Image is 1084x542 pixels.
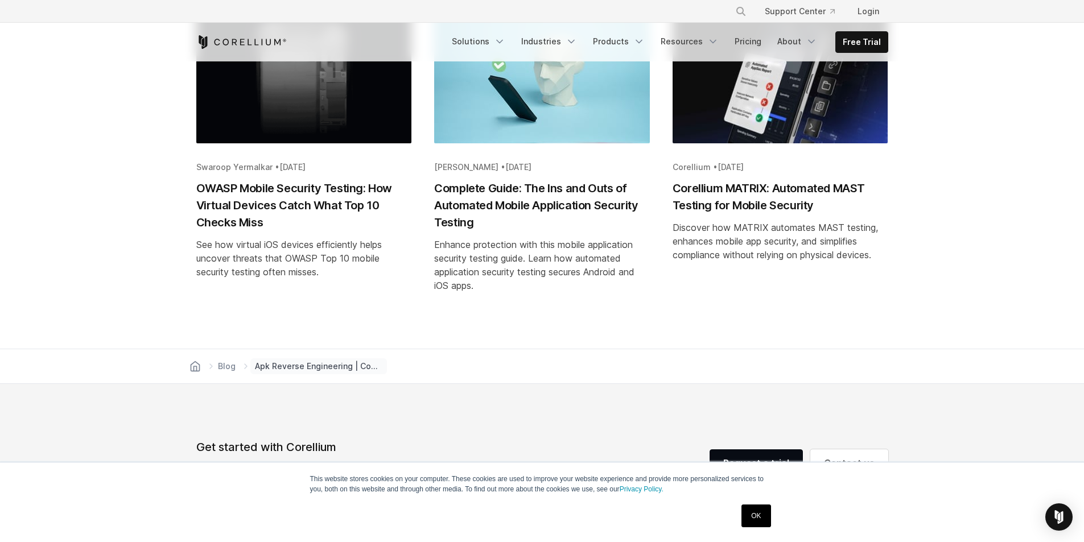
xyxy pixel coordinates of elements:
[445,31,888,53] div: Navigation Menu
[434,180,650,231] h2: Complete Guide: The Ins and Outs of Automated Mobile Application Security Testing
[718,162,744,172] span: [DATE]
[505,162,531,172] span: [DATE]
[310,474,774,494] p: This website stores cookies on your computer. These cookies are used to improve your website expe...
[836,32,888,52] a: Free Trial
[196,438,488,456] div: Get started with Corellium
[756,1,844,22] a: Support Center
[673,162,888,173] div: Corellium •
[434,238,650,292] div: Enhance protection with this mobile application security testing guide. Learn how automated appli...
[279,162,306,172] span: [DATE]
[673,221,888,262] div: Discover how MATRIX automates MAST testing, enhances mobile app security, and simplifies complian...
[514,31,584,52] a: Industries
[196,460,488,487] p: We’re here to help you revolutionize your security and development practices with pioneering tech...
[673,180,888,214] h2: Corellium MATRIX: Automated MAST Testing for Mobile Security
[620,485,663,493] a: Privacy Policy.
[250,358,387,374] span: Apk Reverse Engineering | Compile Code to Readable Insights
[728,31,768,52] a: Pricing
[586,31,652,52] a: Products
[848,1,888,22] a: Login
[196,162,412,173] div: Swaroop Yermalkar •
[434,162,650,173] div: [PERSON_NAME] •
[216,358,238,374] a: Blog
[196,35,287,49] a: Corellium Home
[710,449,803,477] a: Request a trial
[731,1,751,22] button: Search
[445,31,512,52] a: Solutions
[1045,503,1073,531] div: Open Intercom Messenger
[722,1,888,22] div: Navigation Menu
[196,238,412,279] div: See how virtual iOS devices efficiently helps uncover threats that OWASP Top 10 mobile security t...
[196,180,412,231] h2: OWASP Mobile Security Testing: How Virtual Devices Catch What Top 10 Checks Miss
[741,504,770,527] a: OK
[770,31,824,52] a: About
[810,449,888,477] a: Contact us
[218,361,236,372] span: Blog
[654,31,726,52] a: Resources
